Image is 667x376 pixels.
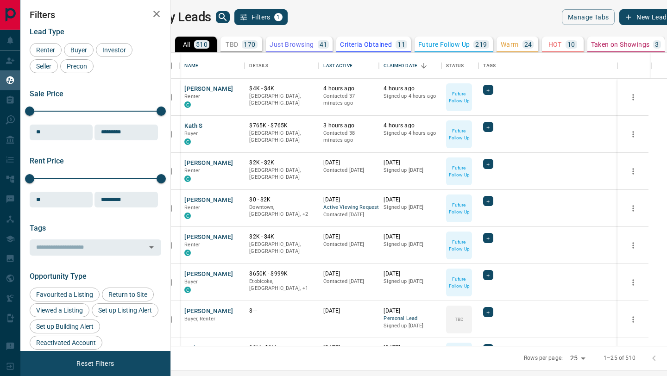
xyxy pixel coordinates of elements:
span: Renter [33,46,58,54]
span: + [486,233,490,243]
div: Name [180,53,245,79]
button: search button [216,11,230,23]
span: + [486,85,490,94]
p: $765K - $765K [249,122,314,130]
h2: Filters [30,9,161,20]
div: Seller [30,59,58,73]
p: [DATE] [384,159,437,167]
div: Renter [30,43,62,57]
div: condos.ca [184,287,191,293]
p: Future Follow Up [447,201,471,215]
p: 10 [567,41,575,48]
p: Contacted 37 minutes ago [323,93,374,107]
p: Future Follow Up [447,276,471,289]
p: [DATE] [323,196,374,204]
p: Signed up [DATE] [384,167,437,174]
p: 4 hours ago [384,85,437,93]
span: Tags [30,224,46,232]
button: Open [145,241,158,254]
p: 1–25 of 510 [604,354,635,362]
p: [GEOGRAPHIC_DATA], [GEOGRAPHIC_DATA] [249,167,314,181]
span: Investor [99,46,129,54]
div: + [483,85,493,95]
div: Set up Listing Alert [92,303,158,317]
p: [DATE] [384,233,437,241]
div: Name [184,53,198,79]
button: Filters1 [234,9,288,25]
button: Manage Tabs [562,9,615,25]
p: 219 [475,41,487,48]
button: [PERSON_NAME] [184,196,233,205]
span: Renter [184,94,200,100]
p: 3 [655,41,659,48]
span: Buyer [67,46,90,54]
span: Buyer [184,279,198,285]
p: 41 [320,41,327,48]
div: condos.ca [184,250,191,256]
div: condos.ca [184,138,191,145]
p: [DATE] [384,307,437,315]
p: Taken on Showings [591,41,650,48]
button: more [626,201,640,215]
p: [DATE] [384,344,437,352]
p: $650K - $999K [249,270,314,278]
span: + [486,196,490,206]
button: [PERSON_NAME] [184,270,233,279]
span: Set up Building Alert [33,323,97,330]
div: + [483,307,493,317]
p: Signed up [DATE] [384,322,437,330]
div: Claimed Date [384,53,417,79]
p: Future Follow Up [447,164,471,178]
p: 510 [196,41,208,48]
div: + [483,233,493,243]
span: 1 [275,14,282,20]
div: + [483,122,493,132]
p: 4 hours ago [323,85,374,93]
p: Criteria Obtained [340,41,392,48]
div: condos.ca [184,213,191,219]
p: [GEOGRAPHIC_DATA], [GEOGRAPHIC_DATA] [249,93,314,107]
span: Buyer, Renter [184,316,215,322]
span: Rent Price [30,157,64,165]
p: Warm [501,41,519,48]
p: Signed up [DATE] [384,204,437,211]
button: Sort [417,59,430,72]
span: + [486,270,490,280]
button: more [626,276,640,289]
p: [DATE] [323,159,374,167]
p: Contacted [DATE] [323,167,374,174]
p: Future Follow Up [447,238,471,252]
div: Favourited a Listing [30,288,100,301]
span: Return to Site [105,291,151,298]
div: condos.ca [184,175,191,182]
p: [GEOGRAPHIC_DATA], [GEOGRAPHIC_DATA] [249,130,314,144]
span: Viewed a Listing [33,307,86,314]
p: [DATE] [323,270,374,278]
p: Contacted [DATE] [323,211,374,219]
span: + [486,122,490,132]
span: Sale Price [30,89,63,98]
p: 24 [524,41,532,48]
span: Renter [184,205,200,211]
p: All [183,41,190,48]
p: [DATE] [323,344,374,352]
span: + [486,307,490,317]
p: Signed up [DATE] [384,241,437,248]
span: Set up Listing Alert [95,307,155,314]
p: [DATE] [323,233,374,241]
p: Signed up [DATE] [384,278,437,285]
p: $4K - $4K [249,85,314,93]
button: more [626,90,640,104]
div: Tags [483,53,496,79]
div: Viewed a Listing [30,303,89,317]
span: Favourited a Listing [33,291,96,298]
p: Just Browsing [270,41,314,48]
button: Styles [184,344,201,353]
div: + [483,196,493,206]
p: [DATE] [323,307,374,315]
p: $0 - $2K [249,196,314,204]
button: more [626,127,640,141]
div: + [483,159,493,169]
div: Details [245,53,319,79]
div: Status [446,53,464,79]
